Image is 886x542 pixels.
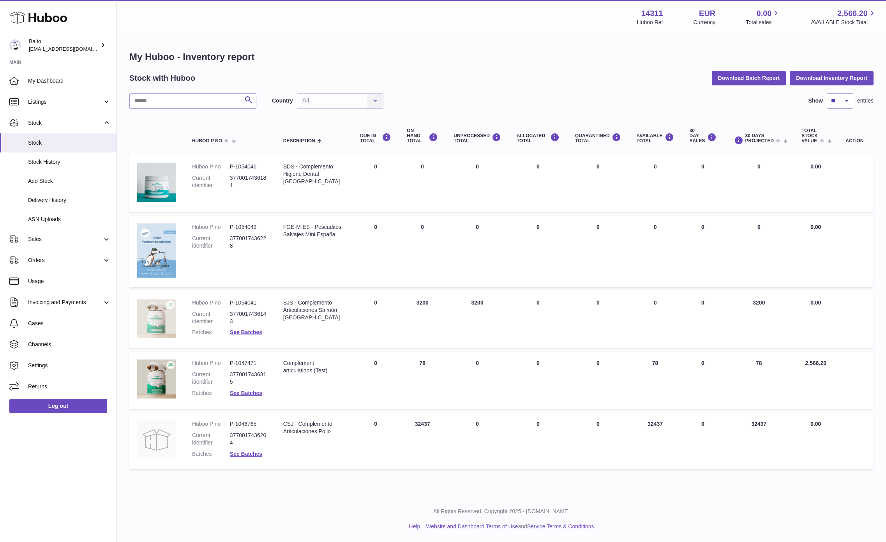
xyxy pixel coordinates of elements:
dd: P-1046765 [230,420,268,428]
td: 0 [682,216,724,287]
dd: 3770017436228 [230,235,268,250]
dt: Huboo P no [192,223,230,231]
span: 0 [597,163,600,170]
dt: Current identifier [192,174,230,189]
a: Website and Dashboard Terms of Use [426,523,518,530]
div: SJS - Complemento Articulaciones Salmón [GEOGRAPHIC_DATA] [283,299,345,321]
td: 0 [629,291,682,348]
td: 0 [399,155,446,212]
span: Delivery History [28,197,111,204]
td: 0 [509,291,567,348]
span: 30 DAYS PROJECTED [745,133,774,143]
img: product image [137,299,176,338]
div: SDS - Complemento Higiene Dental [GEOGRAPHIC_DATA] [283,163,345,185]
dd: 3770017436181 [230,174,268,189]
a: 0.00 Total sales [746,8,780,26]
dt: Huboo P no [192,420,230,428]
td: 32437 [399,413,446,469]
div: CSJ - Complemento Articulaciones Pollo [283,420,345,435]
td: 0 [509,216,567,287]
td: 0 [352,155,399,212]
span: Cases [28,320,111,327]
a: 2,566.20 AVAILABLE Stock Total [811,8,877,26]
span: Sales [28,236,102,243]
td: 0 [446,413,509,469]
dd: P-1054041 [230,299,268,306]
div: FGE-M-ES - Pescaditos Salvajes Mini España [283,223,345,238]
td: 3200 [724,291,794,348]
span: Returns [28,383,111,390]
span: Total sales [746,19,780,26]
span: [EMAIL_ADDRESS][DOMAIN_NAME] [29,46,115,52]
img: product image [137,223,176,278]
td: 3200 [446,291,509,348]
p: All Rights Reserved. Copyright 2025 - [DOMAIN_NAME] [123,508,880,515]
a: Service Terms & Conditions [527,523,594,530]
td: 0 [724,155,794,212]
strong: EUR [699,8,715,19]
span: 0 [597,299,600,306]
dt: Current identifier [192,310,230,325]
button: Download Batch Report [712,71,786,85]
div: 30 DAY SALES [690,128,717,144]
span: 0.00 [757,8,772,19]
div: DUE IN TOTAL [360,133,391,143]
td: 0 [682,155,724,212]
div: Currency [694,19,716,26]
li: and [423,523,594,530]
dt: Current identifier [192,235,230,250]
div: UNPROCESSED Total [454,133,501,143]
span: ASN Uploads [28,216,111,223]
img: product image [137,420,176,459]
dd: P-1054043 [230,223,268,231]
dd: 3770017436815 [230,371,268,386]
td: 0 [629,216,682,287]
div: Balto [29,38,99,53]
a: See Batches [230,451,262,457]
img: product image [137,163,176,202]
td: 78 [724,352,794,409]
td: 0 [446,352,509,409]
td: 78 [399,352,446,409]
a: Help [409,523,420,530]
dt: Batches [192,390,230,397]
strong: 14311 [641,8,663,19]
div: ALLOCATED Total [517,133,559,143]
span: Description [283,138,315,143]
span: Invoicing and Payments [28,299,102,306]
span: Stock [28,139,111,147]
dd: 3770017436204 [230,432,268,446]
span: 2,566.20 [805,360,827,366]
div: Action [845,138,866,143]
h2: Stock with Huboo [129,73,195,83]
td: 0 [352,413,399,469]
span: Total stock value [801,128,818,144]
span: Stock [28,119,102,127]
span: 0.00 [810,299,821,306]
button: Download Inventory Report [790,71,874,85]
span: Settings [28,362,111,369]
span: My Dashboard [28,77,111,85]
dd: 3770017436143 [230,310,268,325]
span: 0 [597,421,600,427]
span: 0.00 [810,163,821,170]
h1: My Huboo - Inventory report [129,51,874,63]
td: 0 [682,413,724,469]
td: 32437 [724,413,794,469]
td: 3200 [399,291,446,348]
td: 0 [446,216,509,287]
td: 0 [509,155,567,212]
span: AVAILABLE Stock Total [811,19,877,26]
img: calexander@softion.consulting [9,39,21,51]
div: Complément articulations (Test) [283,360,345,374]
span: 0.00 [810,224,821,230]
label: Country [272,97,293,105]
span: Add Stock [28,177,111,185]
dt: Huboo P no [192,299,230,306]
span: 0 [597,360,600,366]
span: Orders [28,257,102,264]
a: See Batches [230,390,262,396]
label: Show [808,97,823,105]
td: 0 [399,216,446,287]
td: 0 [352,291,399,348]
